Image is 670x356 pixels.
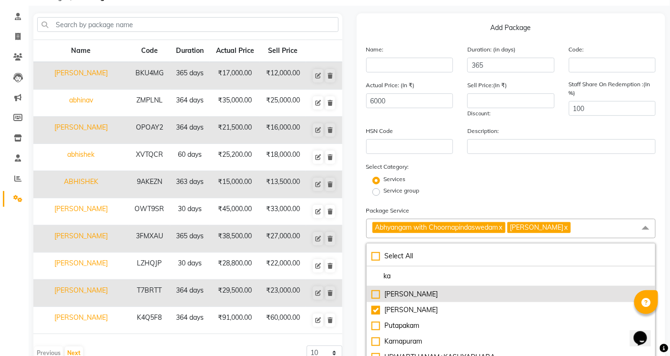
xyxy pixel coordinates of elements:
[170,144,210,171] td: 60 days
[569,45,584,54] label: Code:
[129,144,170,171] td: XVTQCR
[129,280,170,307] td: T7BRTT
[170,171,210,198] td: 363 days
[371,305,651,315] div: [PERSON_NAME]
[170,40,210,62] th: Duration
[33,198,129,225] td: [PERSON_NAME]
[129,171,170,198] td: 9AKEZN
[260,117,306,144] td: ₹16,000.00
[129,40,170,62] th: Code
[510,223,564,232] span: [PERSON_NAME]
[33,307,129,334] td: [PERSON_NAME]
[210,171,260,198] td: ₹15,000.00
[366,23,656,37] p: Add Package
[467,110,491,117] span: Discount:
[260,280,306,307] td: ₹23,000.00
[564,223,568,232] a: x
[260,198,306,225] td: ₹33,000.00
[170,307,210,334] td: 364 days
[366,81,415,90] label: Actual Price: (In ₹)
[467,45,515,54] label: Duration: (in days)
[210,253,260,280] td: ₹28,800.00
[210,307,260,334] td: ₹91,000.00
[467,127,499,135] label: Description:
[170,117,210,144] td: 364 days
[210,117,260,144] td: ₹21,500.00
[384,175,406,183] label: Services
[33,90,129,117] td: abhinav
[260,90,306,117] td: ₹25,000.00
[260,253,306,280] td: ₹22,000.00
[170,198,210,225] td: 30 days
[33,171,129,198] td: ABHISHEK
[33,225,129,253] td: [PERSON_NAME]
[260,62,306,90] td: ₹12,000.00
[33,280,129,307] td: [PERSON_NAME]
[366,45,384,54] label: Name:
[129,225,170,253] td: 3FMXAU
[129,253,170,280] td: LZHQJP
[210,90,260,117] td: ₹35,000.00
[371,321,651,331] div: Putapakam
[170,90,210,117] td: 364 days
[33,253,129,280] td: [PERSON_NAME]
[371,289,651,299] div: [PERSON_NAME]
[260,307,306,334] td: ₹60,000.00
[33,144,129,171] td: abhishek
[170,253,210,280] td: 30 days
[260,144,306,171] td: ₹18,000.00
[170,280,210,307] td: 364 days
[37,17,339,32] input: Search by package name
[170,62,210,90] td: 365 days
[210,198,260,225] td: ₹45,000.00
[630,318,660,346] iframe: chat widget
[569,80,656,97] label: Staff Share On Redemption :(In %)
[371,251,651,261] div: Select All
[375,223,498,232] span: Abhyangam with Choornapindaswedam
[384,186,420,195] label: Service group
[33,117,129,144] td: [PERSON_NAME]
[366,127,393,135] label: HSN Code
[210,144,260,171] td: ₹25,200.00
[366,163,409,171] label: Select Category:
[260,225,306,253] td: ₹27,000.00
[129,90,170,117] td: ZMPLNL
[210,225,260,253] td: ₹38,500.00
[371,271,651,281] input: multiselect-search
[371,336,651,346] div: Karnapuram
[498,223,503,232] a: x
[210,280,260,307] td: ₹29,500.00
[210,40,260,62] th: Actual Price
[129,62,170,90] td: BKU4MG
[260,40,306,62] th: Sell Price
[170,225,210,253] td: 365 days
[467,81,507,90] label: Sell Price:(In ₹)
[210,62,260,90] td: ₹17,000.00
[33,62,129,90] td: [PERSON_NAME]
[366,206,410,215] label: Package Service
[129,117,170,144] td: OPOAY2
[129,307,170,334] td: K4Q5F8
[129,198,170,225] td: OWT9SR
[260,171,306,198] td: ₹13,500.00
[33,40,129,62] th: Name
